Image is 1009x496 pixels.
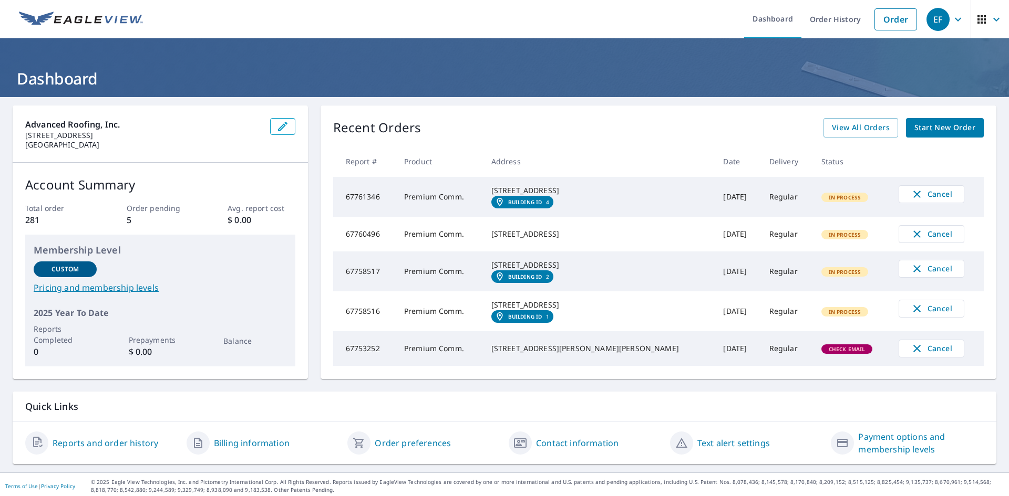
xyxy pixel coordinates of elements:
a: Building ID2 [491,270,554,283]
td: 67758516 [333,291,396,331]
span: View All Orders [832,121,890,134]
p: Recent Orders [333,118,421,138]
button: Cancel [899,300,964,318]
a: Order preferences [375,437,451,449]
a: Building ID4 [491,196,554,208]
p: Custom [52,265,79,274]
td: 67758517 [333,251,396,291]
span: Cancel [910,342,953,355]
button: Cancel [899,185,964,203]
p: Advanced Roofing, Inc. [25,118,262,131]
th: Delivery [761,146,813,177]
p: 2025 Year To Date [34,307,287,319]
span: Cancel [910,262,953,275]
p: 0 [34,345,97,358]
button: Cancel [899,225,964,243]
p: Prepayments [129,334,192,345]
a: Billing information [214,437,290,449]
td: 67760496 [333,217,396,251]
em: Building ID [508,273,542,280]
th: Address [483,146,715,177]
td: Premium Comm. [396,331,483,366]
td: Regular [761,291,813,331]
p: © 2025 Eagle View Technologies, Inc. and Pictometry International Corp. All Rights Reserved. Repo... [91,478,1004,494]
a: Reports and order history [53,437,158,449]
td: [DATE] [715,291,760,331]
span: In Process [822,268,868,276]
em: Building ID [508,199,542,205]
em: Building ID [508,313,542,320]
p: 281 [25,214,92,226]
div: [STREET_ADDRESS] [491,185,707,196]
a: Start New Order [906,118,984,138]
td: [DATE] [715,177,760,217]
h1: Dashboard [13,68,996,89]
span: Cancel [910,302,953,315]
td: Regular [761,217,813,251]
p: $ 0.00 [129,345,192,358]
a: View All Orders [823,118,898,138]
p: Balance [223,335,286,346]
button: Cancel [899,260,964,278]
p: [GEOGRAPHIC_DATA] [25,140,262,150]
a: Payment options and membership levels [858,430,984,456]
span: In Process [822,194,868,201]
a: Terms of Use [5,482,38,490]
a: Contact information [536,437,619,449]
span: In Process [822,308,868,315]
p: Membership Level [34,243,287,257]
button: Cancel [899,340,964,357]
div: [STREET_ADDRESS] [491,260,707,270]
td: [DATE] [715,217,760,251]
td: Regular [761,331,813,366]
th: Product [396,146,483,177]
p: Account Summary [25,175,295,194]
div: [STREET_ADDRESS] [491,300,707,310]
td: Premium Comm. [396,251,483,291]
td: Regular [761,251,813,291]
p: Avg. report cost [228,203,295,214]
span: In Process [822,231,868,238]
span: Cancel [910,188,953,200]
p: Total order [25,203,92,214]
div: EF [926,8,950,31]
p: Reports Completed [34,323,97,345]
p: Order pending [127,203,194,214]
div: [STREET_ADDRESS] [491,229,707,239]
a: Building ID1 [491,310,554,323]
img: EV Logo [19,12,143,27]
th: Date [715,146,760,177]
td: Premium Comm. [396,177,483,217]
a: Text alert settings [697,437,770,449]
p: Quick Links [25,400,984,413]
span: Start New Order [914,121,975,134]
td: [DATE] [715,331,760,366]
td: 67753252 [333,331,396,366]
a: Order [874,8,917,30]
span: Check Email [822,345,872,353]
p: [STREET_ADDRESS] [25,131,262,140]
td: 67761346 [333,177,396,217]
th: Report # [333,146,396,177]
td: Premium Comm. [396,291,483,331]
p: $ 0.00 [228,214,295,226]
p: | [5,483,75,489]
span: Cancel [910,228,953,240]
td: Regular [761,177,813,217]
td: Premium Comm. [396,217,483,251]
a: Privacy Policy [41,482,75,490]
th: Status [813,146,890,177]
a: Pricing and membership levels [34,281,287,294]
div: [STREET_ADDRESS][PERSON_NAME][PERSON_NAME] [491,343,707,354]
p: 5 [127,214,194,226]
td: [DATE] [715,251,760,291]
